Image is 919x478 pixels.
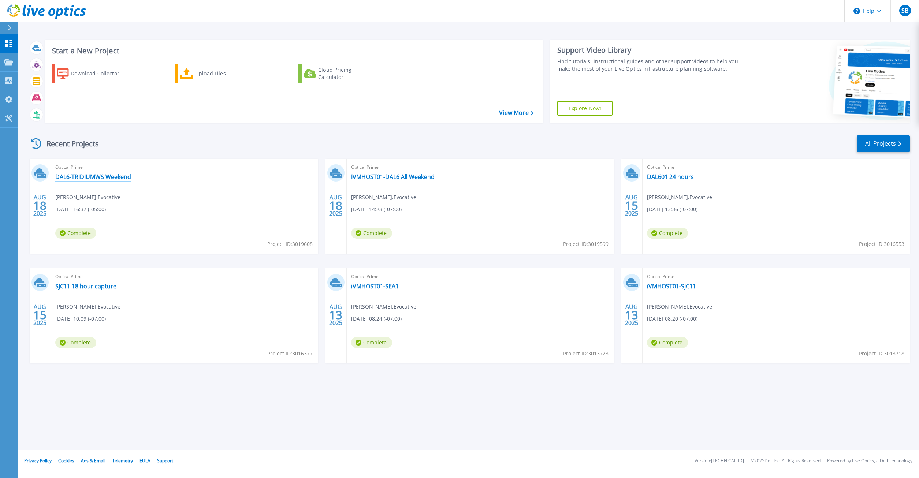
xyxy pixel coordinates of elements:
span: Optical Prime [55,163,314,171]
a: Download Collector [52,64,134,83]
span: [DATE] 13:36 (-07:00) [647,205,697,213]
span: Complete [351,228,392,239]
a: iVMHOST01-SJC11 [647,283,696,290]
span: [PERSON_NAME] , Evocative [55,303,120,311]
a: All Projects [857,135,910,152]
span: [PERSON_NAME] , Evocative [55,193,120,201]
a: IVMHOST01-DAL6 All Weekend [351,173,435,180]
li: Powered by Live Optics, a Dell Technology [827,459,912,463]
span: Project ID: 3013723 [563,350,609,358]
span: Project ID: 3019599 [563,240,609,248]
span: Project ID: 3019608 [267,240,313,248]
span: 18 [329,202,342,209]
span: [DATE] 14:23 (-07:00) [351,205,402,213]
span: Complete [351,337,392,348]
div: Find tutorials, instructional guides and other support videos to help you make the most of your L... [557,58,743,72]
a: DAL601 24 hours [647,173,694,180]
div: Download Collector [71,66,129,81]
span: Optical Prime [55,273,314,281]
div: AUG 2025 [329,192,343,219]
span: [PERSON_NAME] , Evocative [351,303,416,311]
span: Project ID: 3016553 [859,240,904,248]
span: [DATE] 08:20 (-07:00) [647,315,697,323]
a: Support [157,458,173,464]
div: Recent Projects [28,135,109,153]
span: 15 [625,202,638,209]
span: [PERSON_NAME] , Evocative [647,303,712,311]
a: Cloud Pricing Calculator [298,64,380,83]
span: [PERSON_NAME] , Evocative [647,193,712,201]
div: AUG 2025 [625,302,639,328]
div: Upload Files [195,66,254,81]
span: Optical Prime [351,273,610,281]
a: Ads & Email [81,458,105,464]
li: © 2025 Dell Inc. All Rights Reserved [751,459,821,463]
a: EULA [139,458,150,464]
span: Optical Prime [647,273,905,281]
span: [DATE] 10:09 (-07:00) [55,315,106,323]
div: AUG 2025 [625,192,639,219]
a: Privacy Policy [24,458,52,464]
span: Complete [647,228,688,239]
span: [PERSON_NAME] , Evocative [351,193,416,201]
span: Optical Prime [647,163,905,171]
li: Version: [TECHNICAL_ID] [695,459,744,463]
a: Telemetry [112,458,133,464]
div: Cloud Pricing Calculator [318,66,377,81]
span: [DATE] 16:37 (-05:00) [55,205,106,213]
span: 13 [625,312,638,318]
span: Complete [55,228,96,239]
span: Complete [647,337,688,348]
span: Optical Prime [351,163,610,171]
span: 18 [33,202,46,209]
span: SB [901,8,908,14]
a: View More [499,109,533,116]
h3: Start a New Project [52,47,533,55]
span: 15 [33,312,46,318]
a: Explore Now! [557,101,613,116]
span: 13 [329,312,342,318]
div: AUG 2025 [33,302,47,328]
span: Project ID: 3013718 [859,350,904,358]
div: AUG 2025 [33,192,47,219]
a: Cookies [58,458,74,464]
span: Project ID: 3016377 [267,350,313,358]
a: Upload Files [175,64,257,83]
div: Support Video Library [557,45,743,55]
a: iVMHOST01-SEA1 [351,283,399,290]
div: AUG 2025 [329,302,343,328]
a: DAL6-TRIDIUMWS Weekend [55,173,131,180]
a: SJC11 18 hour capture [55,283,116,290]
span: [DATE] 08:24 (-07:00) [351,315,402,323]
span: Complete [55,337,96,348]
